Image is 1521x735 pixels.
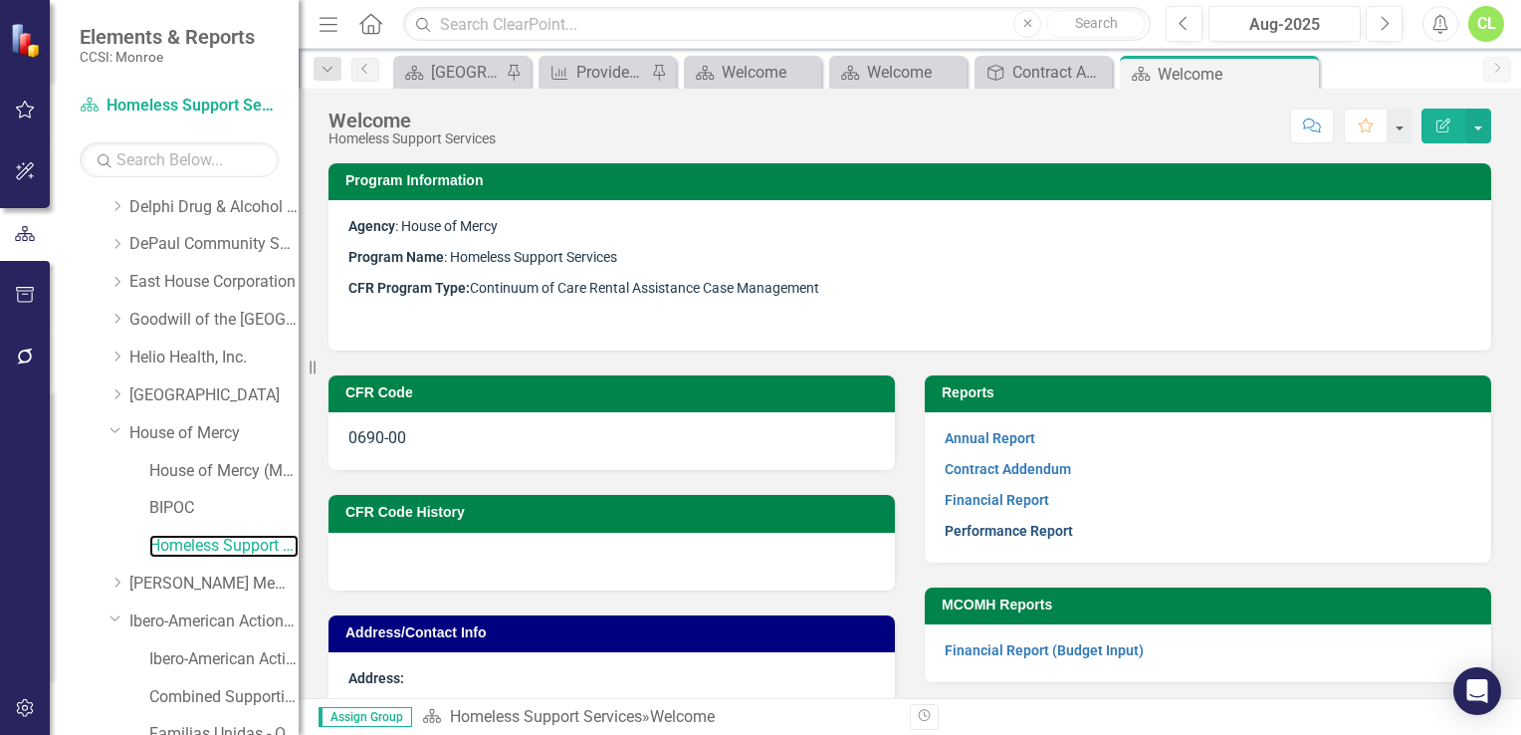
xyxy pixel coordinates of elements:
div: Aug-2025 [1215,13,1354,37]
a: House of Mercy [129,422,299,445]
div: Contract Addendum [1012,60,1107,85]
a: [GEOGRAPHIC_DATA] [398,60,501,85]
span: Search [1075,15,1118,31]
a: Combined Supportive Housing (Rent and CM) [149,686,299,709]
a: Financial Report (Budget Input) [945,642,1144,658]
span: 0690-00 [348,428,406,447]
button: Search [1046,10,1146,38]
input: Search ClearPoint... [403,7,1151,42]
a: East House Corporation [129,271,299,294]
input: Search Below... [80,142,279,177]
div: Welcome [650,707,715,726]
strong: Program Name [348,249,444,265]
a: Performance Report [945,523,1073,539]
a: Contract Addendum [945,461,1071,477]
span: Assign Group [319,707,412,727]
span: Elements & Reports [80,25,255,49]
a: Annual Report [945,430,1035,446]
span: : House of Mercy [348,218,498,234]
a: Welcome [689,60,816,85]
h3: Reports [942,385,1481,400]
a: Homeless Support Services [149,535,299,558]
h3: Address/Contact Info [345,625,885,640]
a: Delphi Drug & Alcohol Council [129,196,299,219]
strong: CFR Program Type: [348,280,470,296]
a: [GEOGRAPHIC_DATA] [129,384,299,407]
div: Provider Tracking (Multi-view) [576,60,646,85]
a: [PERSON_NAME] Memorial Institute, Inc. [129,573,299,596]
a: Welcome [834,60,962,85]
h3: CFR Code History [345,505,885,520]
div: Welcome [1158,62,1314,87]
a: Contract Addendum [979,60,1107,85]
div: Welcome [328,110,496,131]
h3: MCOMH Reports [942,598,1481,612]
a: Ibero-American Action League, Inc. (MCOMH Internal) [149,648,299,671]
h3: CFR Code [345,385,885,400]
button: CL [1468,6,1504,42]
a: House of Mercy (MCOMH Internal) [149,460,299,483]
h3: Program Information [345,173,1481,188]
a: Ibero-American Action League, Inc. [129,611,299,633]
div: Open Intercom Messenger [1453,667,1501,715]
div: Homeless Support Services [328,131,496,146]
a: Provider Tracking (Multi-view) [543,60,646,85]
a: BIPOC [149,497,299,520]
div: » [422,706,895,729]
a: Helio Health, Inc. [129,347,299,369]
strong: Agency [348,218,395,234]
button: Aug-2025 [1208,6,1361,42]
strong: Address: [348,670,404,686]
a: Goodwill of the [GEOGRAPHIC_DATA] [129,309,299,332]
div: [GEOGRAPHIC_DATA] [431,60,501,85]
a: Homeless Support Services [80,95,279,118]
a: Financial Report [945,492,1049,508]
span: Continuum of Care Rental Assistance Case Management [348,280,819,296]
img: ClearPoint Strategy [10,23,45,58]
span: : Homeless Support Services [348,249,617,265]
small: CCSI: Monroe [80,49,255,65]
a: Homeless Support Services [450,707,642,726]
div: Welcome [867,60,962,85]
div: Welcome [722,60,816,85]
a: DePaul Community Services, lnc. [129,233,299,256]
